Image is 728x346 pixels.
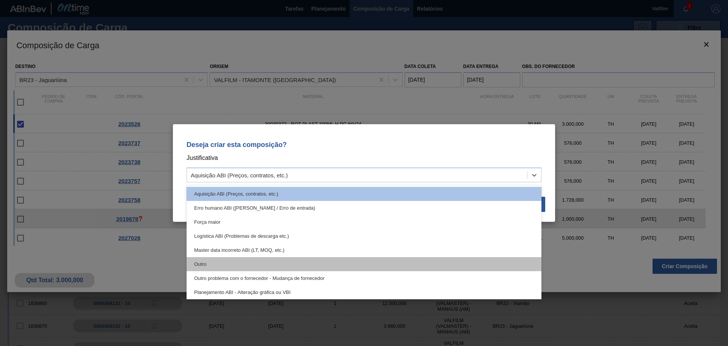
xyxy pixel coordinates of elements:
[191,172,288,179] div: Aquisição ABI (Preços, contratos, etc.)
[187,141,541,149] p: Deseja criar esta composição?
[187,257,541,271] div: Outro
[187,153,541,163] p: Justificativa
[187,187,541,201] div: Aquisição ABI (Preços, contratos, etc.)
[187,201,541,215] div: Erro humano ABI ([PERSON_NAME] / Erro de entrada)
[187,271,541,285] div: Outro problema com o fornecedor - Mudança de fornecedor
[187,229,541,243] div: Logística ABI (Problemas de descarga etc.)
[187,243,541,257] div: Master data incorreto ABI (LT, MOQ, etc.)
[187,215,541,229] div: Força maior
[187,285,541,299] div: Planejamento ABI - Alteração gráfica ou VBI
